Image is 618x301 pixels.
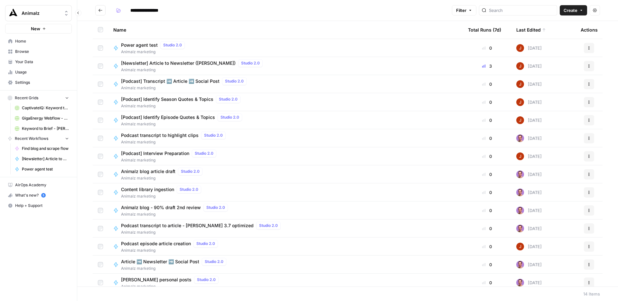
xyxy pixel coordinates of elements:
[468,135,506,141] div: 0
[5,180,72,190] a: AirOps Academy
[121,150,189,157] span: [Podcast] Interview Preparation
[516,152,542,160] div: [DATE]
[121,258,199,265] span: Article ➡️ Newsletter ➡️ Social Post
[22,10,61,16] span: Animalz
[15,203,69,209] span: Help + Support
[516,98,542,106] div: [DATE]
[15,95,38,101] span: Recent Grids
[121,42,158,48] span: Power agent test
[516,134,542,142] div: [DATE]
[195,150,213,156] span: Studio 2.0
[5,200,72,211] button: Help + Support
[581,21,598,39] div: Actions
[516,189,524,196] img: 6puihir5v8umj4c82kqcaj196fcw
[456,7,466,14] span: Filter
[219,96,238,102] span: Studio 2.0
[15,49,69,54] span: Browse
[5,190,71,200] div: What's new?
[180,187,198,192] span: Studio 2.0
[516,243,542,250] div: [DATE]
[121,103,243,109] span: Animalz marketing
[113,150,458,163] a: [Podcast] Interview PreparationStudio 2.0Animalz marketing
[121,284,221,289] span: Animalz marketing
[516,98,524,106] img: erg4ip7zmrmc8e5ms3nyz8p46hz7
[468,117,506,123] div: 0
[516,134,524,142] img: 6puihir5v8umj4c82kqcaj196fcw
[163,42,182,48] span: Studio 2.0
[516,225,542,232] div: [DATE]
[5,134,72,143] button: Recent Workflows
[121,139,228,145] span: Animalz marketing
[121,175,205,181] span: Animalz marketing
[516,21,546,39] div: Last Edited
[560,5,587,15] button: Create
[468,243,506,250] div: 0
[516,207,524,214] img: 6puihir5v8umj4c82kqcaj196fcw
[5,24,72,34] button: New
[42,194,44,197] text: 5
[121,132,199,139] span: Podcast transcript to highlight clips
[113,131,458,145] a: Podcast transcript to highlight clipsStudio 2.0Animalz marketing
[121,277,192,283] span: [PERSON_NAME] personal posts
[113,276,458,289] a: [PERSON_NAME] personal postsStudio 2.0Animalz marketing
[5,57,72,67] a: Your Data
[121,49,187,55] span: Animalz marketing
[5,36,72,46] a: Home
[15,136,48,141] span: Recent Workflows
[5,93,72,103] button: Recent Grids
[113,222,458,235] a: Podcast transcript to article - [PERSON_NAME] 3.7 optimizedStudio 2.0Animalz marketing
[468,153,506,160] div: 0
[121,114,215,121] span: [Podcast] Identify Episode Quotes & Topics
[516,44,524,52] img: erg4ip7zmrmc8e5ms3nyz8p46hz7
[516,62,542,70] div: [DATE]
[516,152,524,160] img: erg4ip7zmrmc8e5ms3nyz8p46hz7
[468,99,506,105] div: 0
[121,121,245,127] span: Animalz marketing
[516,189,542,196] div: [DATE]
[15,59,69,65] span: Your Data
[205,259,223,265] span: Studio 2.0
[583,291,600,297] div: 14 Items
[516,243,524,250] img: erg4ip7zmrmc8e5ms3nyz8p46hz7
[22,146,69,151] span: Find blog and scrape flow
[22,126,69,131] span: Keyword to Brief - [PERSON_NAME] Code Grid
[41,193,46,198] a: 5
[241,60,260,66] span: Studio 2.0
[516,170,524,178] img: 6puihir5v8umj4c82kqcaj196fcw
[204,132,223,138] span: Studio 2.0
[121,240,191,247] span: Podcast episode article creation
[113,41,458,55] a: Power agent testStudio 2.0Animalz marketing
[121,60,236,66] span: [Newsletter] Article to Newsletter ([PERSON_NAME])
[113,77,458,91] a: [Podcast] Transcript ➡️ Article ➡️ Social PostStudio 2.0Animalz marketing
[206,205,225,210] span: Studio 2.0
[121,211,230,217] span: Animalz marketing
[468,279,506,286] div: 0
[196,241,215,247] span: Studio 2.0
[113,113,458,127] a: [Podcast] Identify Episode Quotes & TopicsStudio 2.0Animalz marketing
[259,223,278,228] span: Studio 2.0
[12,113,72,123] a: GigaEnergy Webflow - Shop Inventories
[113,168,458,181] a: Animalz blog article draftStudio 2.0Animalz marketing
[516,261,542,268] div: [DATE]
[12,164,72,174] a: Power agent test
[121,229,283,235] span: Animalz marketing
[113,258,458,271] a: Article ➡️ Newsletter ➡️ Social PostStudio 2.0Animalz marketing
[516,44,542,52] div: [DATE]
[516,279,542,286] div: [DATE]
[468,207,506,214] div: 0
[468,45,506,51] div: 0
[113,59,458,73] a: [Newsletter] Article to Newsletter ([PERSON_NAME])Studio 2.0Animalz marketing
[22,115,69,121] span: GigaEnergy Webflow - Shop Inventories
[468,63,506,69] div: 3
[121,157,219,163] span: Animalz marketing
[181,169,200,174] span: Studio 2.0
[468,21,501,39] div: Total Runs (7d)
[516,80,524,88] img: erg4ip7zmrmc8e5ms3nyz8p46hz7
[121,248,220,253] span: Animalz marketing
[516,207,542,214] div: [DATE]
[113,204,458,217] a: Animalz blog - 90% draft 2nd reviewStudio 2.0Animalz marketing
[468,171,506,178] div: 0
[121,266,229,271] span: Animalz marketing
[121,193,204,199] span: Animalz marketing
[564,7,577,14] span: Create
